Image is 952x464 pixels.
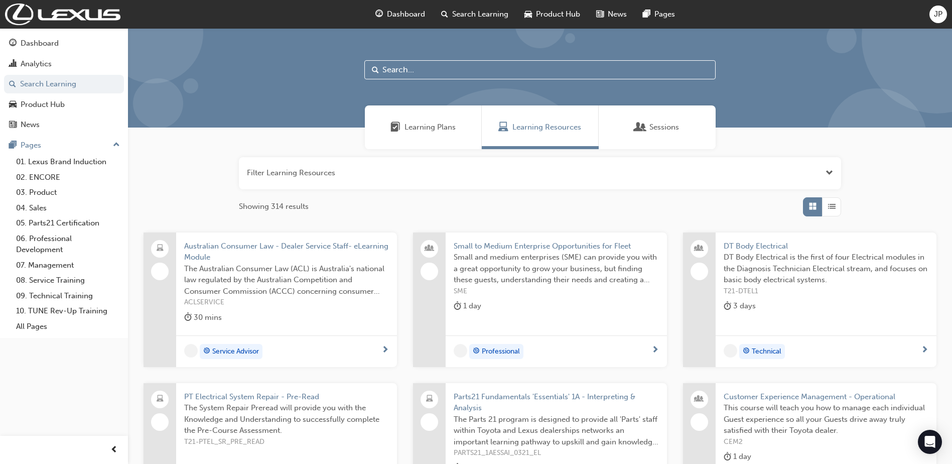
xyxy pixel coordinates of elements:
span: duration-icon [454,300,461,312]
span: List [828,201,836,212]
span: Dashboard [387,9,425,20]
span: Australian Consumer Law - Dealer Service Staff- eLearning Module [184,241,389,263]
span: people-icon [696,242,703,255]
span: Showing 314 results [239,201,309,212]
a: car-iconProduct Hub [516,4,588,25]
button: JP [929,6,947,23]
span: Search [372,64,379,76]
a: SessionsSessions [599,105,716,149]
span: up-icon [113,139,120,152]
a: Analytics [4,55,124,73]
span: next-icon [651,346,659,355]
a: Dashboard [4,34,124,53]
a: Learning PlansLearning Plans [365,105,482,149]
span: DT Body Electrical [724,241,928,252]
span: Learning Plans [404,122,456,133]
span: car-icon [524,8,532,21]
div: 3 days [724,300,756,312]
span: ACLSERVICE [184,297,389,308]
a: 01. Lexus Brand Induction [12,154,124,170]
div: Analytics [21,58,52,70]
span: prev-icon [110,444,118,456]
span: Small to Medium Enterprise Opportunities for Fleet [454,241,658,252]
div: 30 mins [184,311,222,324]
span: Learning Resources [498,122,508,133]
span: DT Body Electrical is the first of four Electrical modules in the Diagnosis Technician Electrical... [724,252,928,286]
a: Learning ResourcesLearning Resources [482,105,599,149]
span: guage-icon [9,39,17,48]
span: The System Repair Preread will provide you with the Knowledge and Understanding to successfully c... [184,402,389,436]
a: DT Body ElectricalDT Body Electrical is the first of four Electrical modules in the Diagnosis Tec... [683,233,936,367]
span: CEM2 [724,436,928,448]
div: Dashboard [21,38,59,49]
span: T21-PTEL_SR_PRE_READ [184,436,389,448]
span: car-icon [9,100,17,109]
span: Product Hub [536,9,580,20]
span: duration-icon [724,450,731,463]
span: The Parts 21 program is designed to provide all 'Parts' staff within Toyota and Lexus dealerships... [454,414,658,448]
a: news-iconNews [588,4,635,25]
a: search-iconSearch Learning [433,4,516,25]
span: Learning Resources [512,122,581,133]
div: Product Hub [21,99,65,110]
span: Grid [809,201,817,212]
span: News [608,9,627,20]
div: Open Intercom Messenger [918,430,942,454]
span: SME [454,286,658,297]
a: 10. TUNE Rev-Up Training [12,303,124,319]
span: people-icon [426,242,433,255]
span: Customer Experience Management - Operational [724,391,928,403]
span: laptop-icon [157,242,164,255]
button: Open the filter [826,167,833,179]
div: 1 day [724,450,751,463]
a: 06. Professional Development [12,231,124,258]
a: 03. Product [12,185,124,200]
span: Professional [482,346,520,358]
span: next-icon [921,346,928,355]
a: News [4,115,124,134]
a: 04. Sales [12,200,124,216]
a: 05. Parts21 Certification [12,215,124,231]
a: Product Hub [4,95,124,114]
span: laptop-icon [426,393,433,406]
button: Pages [4,136,124,155]
span: T21-DTEL1 [724,286,928,297]
span: Service Advisor [212,346,259,358]
span: Small and medium enterprises (SME) can provide you with a great opportunity to grow your business... [454,252,658,286]
span: Technical [752,346,781,358]
img: Trak [5,4,120,25]
span: search-icon [441,8,448,21]
span: search-icon [9,80,16,89]
span: news-icon [596,8,604,21]
a: 08. Service Training [12,273,124,288]
span: Search Learning [452,9,508,20]
a: Search Learning [4,75,124,93]
span: next-icon [381,346,389,355]
span: target-icon [473,345,480,358]
a: Small to Medium Enterprise Opportunities for FleetSmall and medium enterprises (SME) can provide ... [413,233,666,367]
span: Sessions [635,122,645,133]
div: 1 day [454,300,481,312]
span: Parts21 Fundamentals 'Essentials' 1A - Interpreting & Analysis [454,391,658,414]
span: target-icon [743,345,750,358]
a: 02. ENCORE [12,170,124,185]
span: pages-icon [9,141,17,150]
span: duration-icon [184,311,192,324]
span: target-icon [203,345,210,358]
span: laptop-icon [157,393,164,406]
a: pages-iconPages [635,4,683,25]
div: Pages [21,140,41,151]
span: people-icon [696,393,703,406]
span: guage-icon [375,8,383,21]
span: JP [934,9,942,20]
span: chart-icon [9,60,17,69]
span: This course will teach you how to manage each individual Guest experience so all your Guests driv... [724,402,928,436]
span: PT Electrical System Repair - Pre-Read [184,391,389,403]
span: Pages [654,9,675,20]
span: Learning Plans [390,122,400,133]
span: news-icon [9,121,17,130]
span: Sessions [649,122,679,133]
